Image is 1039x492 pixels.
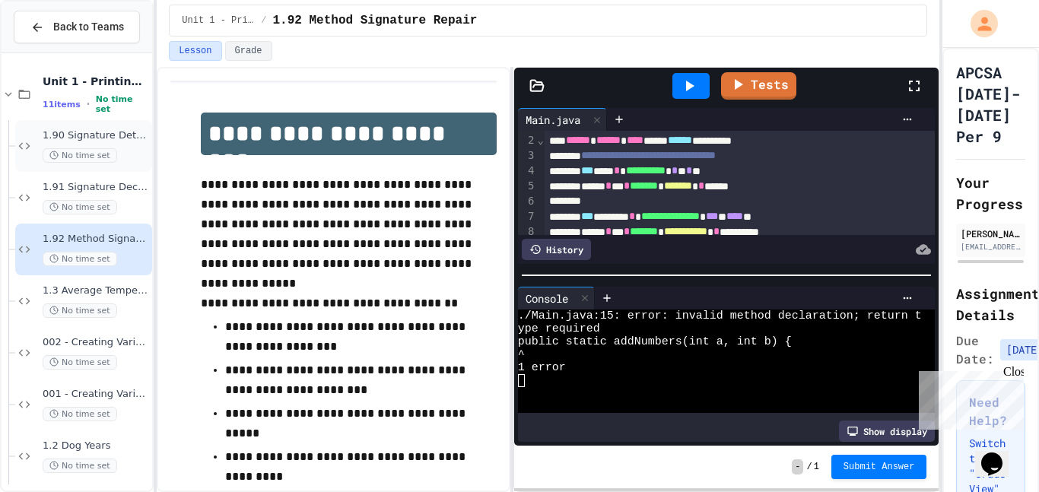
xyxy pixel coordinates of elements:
span: Unit 1 - Printing & Primitive Types [43,75,149,88]
div: 5 [518,179,537,194]
span: No time set [43,303,117,318]
button: Back to Teams [14,11,140,43]
span: Fold line [537,134,545,146]
span: No time set [96,94,149,114]
span: ./Main.java:15: error: invalid method declaration; return t [518,309,922,322]
span: 1.2 Dog Years [43,440,149,452]
button: Lesson [169,41,221,61]
span: No time set [43,459,117,473]
iframe: chat widget [975,431,1024,477]
iframe: chat widget [913,365,1024,430]
a: Tests [721,72,796,100]
span: / [806,461,812,473]
span: 1.90 Signature Detective Challenge [43,129,149,142]
button: Grade [225,41,272,61]
span: 1.92 Method Signature Repair [43,233,149,246]
button: Submit Answer [831,455,927,479]
span: 1.91 Signature Decoder Challenge [43,181,149,194]
span: 001 - Creating Variables and Printing 1 [43,388,149,401]
span: 1 [814,461,819,473]
span: No time set [43,252,117,266]
div: My Account [955,6,1002,41]
span: Back to Teams [53,19,124,35]
span: No time set [43,200,117,214]
div: Chat with us now!Close [6,6,105,97]
span: No time set [43,407,117,421]
div: History [522,239,591,260]
div: Show display [839,421,935,442]
span: Unit 1 - Printing & Primitive Types [182,14,255,27]
span: - [792,459,803,475]
div: Console [518,287,595,309]
div: 4 [518,163,537,179]
span: 1 error [518,361,566,374]
span: Submit Answer [844,461,915,473]
span: 1.3 Average Temperature [43,284,149,297]
div: 7 [518,209,537,224]
div: 8 [518,224,537,240]
div: [PERSON_NAME] [961,227,1021,240]
h2: Your Progress [956,172,1025,214]
div: 6 [518,194,537,209]
div: 3 [518,148,537,163]
span: No time set [43,355,117,370]
span: 002 - Creating Variables and Printing 2 [43,336,149,349]
span: 1.92 Method Signature Repair [273,11,478,30]
h2: Assignment Details [956,283,1025,325]
h1: APCSA [DATE]-[DATE] Per 9 [956,62,1025,147]
div: [EMAIL_ADDRESS][DOMAIN_NAME] [961,241,1021,252]
span: ype required [518,322,600,335]
div: Console [518,290,576,306]
span: • [87,98,90,110]
div: Main.java [518,108,607,131]
span: public static addNumbers(int a, int b) { [518,335,792,348]
div: Main.java [518,112,588,128]
span: 11 items [43,100,81,110]
div: 2 [518,133,537,148]
span: ^ [518,348,525,361]
span: / [261,14,266,27]
span: Due Date: [956,332,994,368]
span: No time set [43,148,117,163]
